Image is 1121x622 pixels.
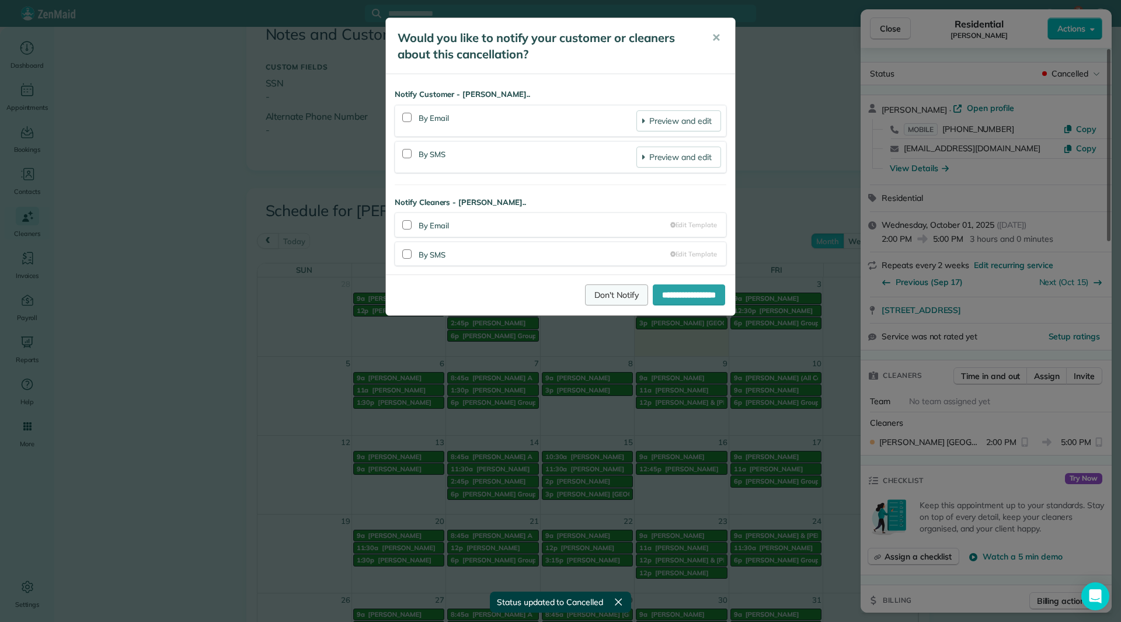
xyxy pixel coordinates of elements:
a: Preview and edit [636,110,721,131]
div: By SMS [419,247,670,261]
div: By Email [419,110,636,131]
a: Preview and edit [636,147,721,168]
div: By Email [419,218,670,232]
span: ✕ [712,31,720,44]
div: Open Intercom Messenger [1081,582,1109,610]
a: Edit Template [670,249,717,259]
a: Edit Template [670,220,717,230]
div: By SMS [419,147,636,168]
span: Status updated to Cancelled [497,596,603,608]
h5: Would you like to notify your customer or cleaners about this cancellation? [398,30,695,62]
strong: Notify Customer - [PERSON_NAME].. [395,89,726,100]
a: Don't Notify [585,284,648,305]
strong: Notify Cleaners - [PERSON_NAME].. [395,197,726,209]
